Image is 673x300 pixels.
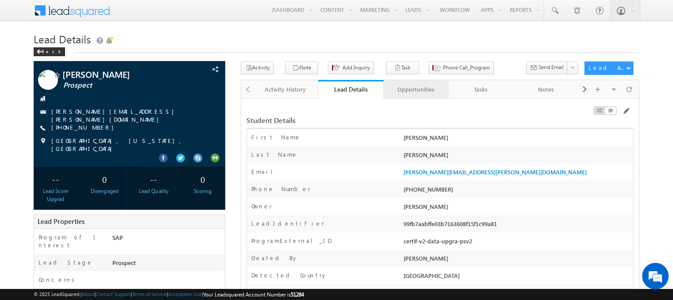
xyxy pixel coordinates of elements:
div: Minimize live chat window [145,4,166,26]
div: certif-v2-data-upgra-psv2 [401,237,633,249]
div: 99fb7aabffe03b7163608f15f1c99a81 [401,219,633,232]
button: Lead Actions [585,62,633,75]
label: ProgramExternal_ID [251,237,331,245]
a: Tasks [449,80,514,99]
a: About [82,291,95,297]
a: Acceptable Use [168,291,202,297]
span: 51284 [291,291,304,298]
span: Phone Call_Program [443,64,490,72]
span: Prospect [63,81,182,90]
button: Activity [241,62,274,74]
textarea: Type your message and hit 'Enter' [12,82,162,227]
span: [PERSON_NAME] [62,70,181,79]
div: Chat with us now [46,46,149,58]
div: -- [36,171,75,187]
div: Notes [521,84,571,95]
div: Lead Quality [134,187,173,195]
img: d_60004797649_company_0_60004797649 [15,46,37,58]
button: Send Email [526,62,568,74]
div: Scoring [183,187,223,195]
a: Contact Support [96,291,131,297]
label: Created By [251,254,298,262]
div: Lead Score Upgrad [36,187,75,203]
label: Lead Stage [38,258,93,266]
em: Start Chat [120,234,161,246]
div: Tasks [456,84,506,95]
label: First Name [251,133,301,141]
button: Add Inquiry [328,62,374,74]
label: Last Name [251,150,298,158]
label: LeadIdentifier [251,219,324,227]
div: Back [34,47,65,56]
span: © 2025 LeadSquared | | | | | [34,290,304,299]
div: Disengaged [85,187,124,195]
div: [PERSON_NAME] [401,150,633,163]
div: -- [134,171,173,187]
a: Opportunities [384,80,449,99]
div: Prospect [110,258,225,271]
span: [GEOGRAPHIC_DATA], [US_STATE], [GEOGRAPHIC_DATA] [51,137,207,153]
label: Detected Country [251,271,327,279]
span: [PHONE_NUMBER] [51,123,118,132]
div: Lead Actions [588,64,626,72]
div: 0 [85,171,124,187]
label: Concerns [38,276,78,284]
div: Student Details [246,116,501,124]
a: [PERSON_NAME][EMAIL_ADDRESS][PERSON_NAME][DOMAIN_NAME] [51,108,178,123]
div: Lead Details [325,85,377,93]
img: Profile photo [38,70,58,93]
span: [PERSON_NAME] [404,203,448,210]
button: Note [285,62,318,74]
label: Owner [251,202,272,210]
label: Detected State [251,288,324,296]
div: [PERSON_NAME] [401,254,633,266]
div: Opportunities [391,84,441,95]
a: Notes [514,80,579,99]
span: Add Inquiry [342,64,370,72]
div: [PHONE_NUMBER] [401,185,633,197]
button: Task [386,62,419,74]
a: Activity History [253,80,318,99]
a: Terms of Service [132,291,167,297]
button: Phone Call_Program [428,62,494,74]
div: [GEOGRAPHIC_DATA] [401,271,633,284]
span: Your Leadsquared Account Number is [203,291,304,298]
div: SAP [110,233,225,246]
label: Email [251,168,280,176]
span: Send Email [538,63,564,71]
label: Program of Interest [38,233,103,249]
span: Lead Properties [38,217,85,226]
label: Phone Number [251,185,311,193]
span: Lead Details [34,32,91,46]
div: 0 [183,171,223,187]
a: Back [34,47,69,54]
div: [PERSON_NAME] [401,133,633,146]
div: Activity History [260,84,310,95]
a: Lead Details [318,80,383,99]
a: [PERSON_NAME][EMAIL_ADDRESS][PERSON_NAME][DOMAIN_NAME] [404,168,587,176]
